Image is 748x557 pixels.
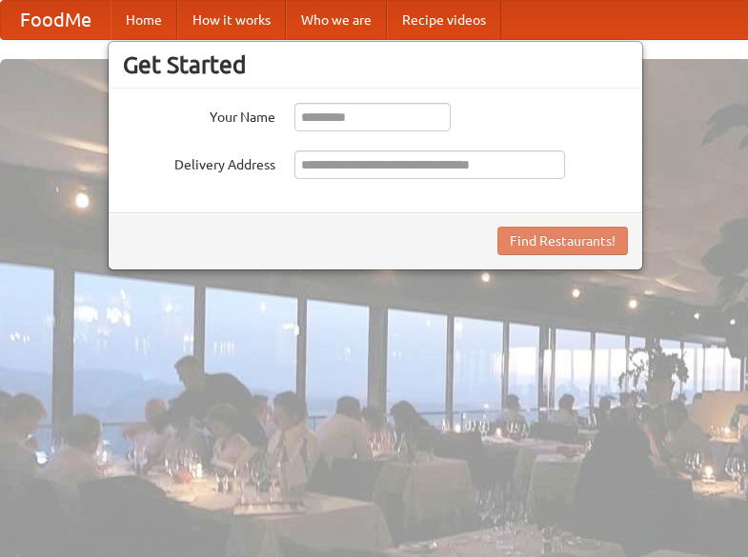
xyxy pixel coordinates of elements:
[177,1,286,39] a: How it works
[1,1,111,39] a: FoodMe
[497,227,628,255] button: Find Restaurants!
[111,1,177,39] a: Home
[387,1,501,39] a: Recipe videos
[123,103,275,127] label: Your Name
[123,150,275,174] label: Delivery Address
[286,1,387,39] a: Who we are
[123,50,628,79] h3: Get Started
